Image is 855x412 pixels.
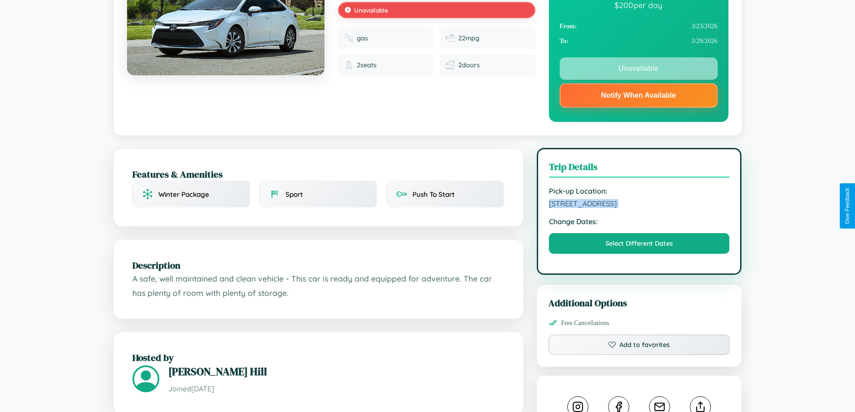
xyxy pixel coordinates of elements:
[158,190,209,199] span: Winter Package
[560,19,718,34] div: 3 / 23 / 2026
[549,199,730,208] span: [STREET_ADDRESS]
[285,190,303,199] span: Sport
[548,334,730,355] button: Add to favorites
[548,296,730,309] h3: Additional Options
[458,61,480,69] span: 2 doors
[446,61,455,69] img: Doors
[354,6,388,14] span: Unavailable
[458,34,479,42] span: 22 mpg
[549,233,730,254] button: Select Different Dates
[446,34,455,43] img: Fuel efficiency
[560,22,577,30] strong: From:
[132,168,504,181] h2: Features & Amenities
[549,160,730,178] h3: Trip Details
[561,319,609,327] span: Free Cancellations
[560,83,718,108] button: Notify When Available
[357,34,368,42] span: gas
[560,57,718,80] button: Unavailable
[168,364,504,379] h3: [PERSON_NAME] Hill
[344,61,353,69] img: Seats
[560,37,569,45] strong: To:
[132,259,504,272] h2: Description
[412,190,455,199] span: Push To Start
[168,382,504,395] p: Joined [DATE]
[357,61,377,69] span: 2 seats
[844,188,851,224] div: Give Feedback
[344,34,353,43] img: Fuel type
[560,34,718,48] div: 3 / 29 / 2026
[549,217,730,226] strong: Change Dates:
[132,272,504,300] p: A safe, well maintained and clean vehicle - This car is ready and equipped for adventure. The car...
[132,351,504,364] h2: Hosted by
[549,186,730,195] strong: Pick-up Location:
